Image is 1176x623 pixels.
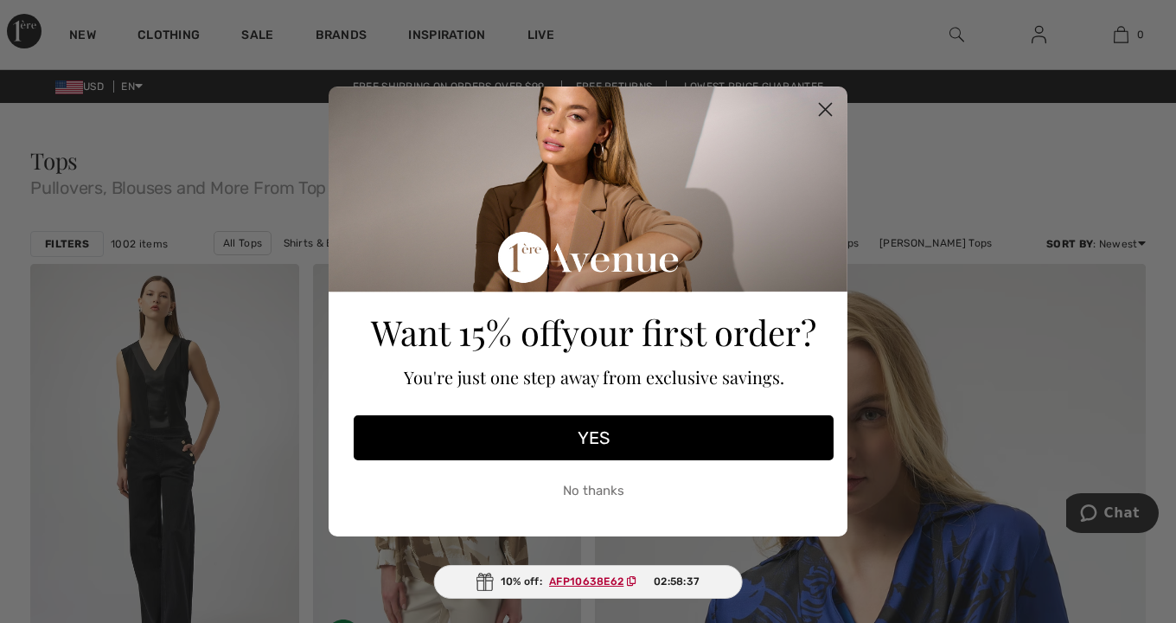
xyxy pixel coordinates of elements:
span: 02:58:37 [654,574,700,589]
ins: AFP10638E62 [549,575,623,588]
span: You're just one step away from exclusive savings. [404,365,784,389]
button: No thanks [354,469,834,512]
span: your first order? [562,309,816,355]
button: YES [354,415,834,460]
img: Gift.svg [476,573,494,591]
div: 10% off: [434,565,743,599]
span: Chat [38,12,73,28]
button: Close dialog [810,94,840,125]
span: Want 15% off [371,309,562,355]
